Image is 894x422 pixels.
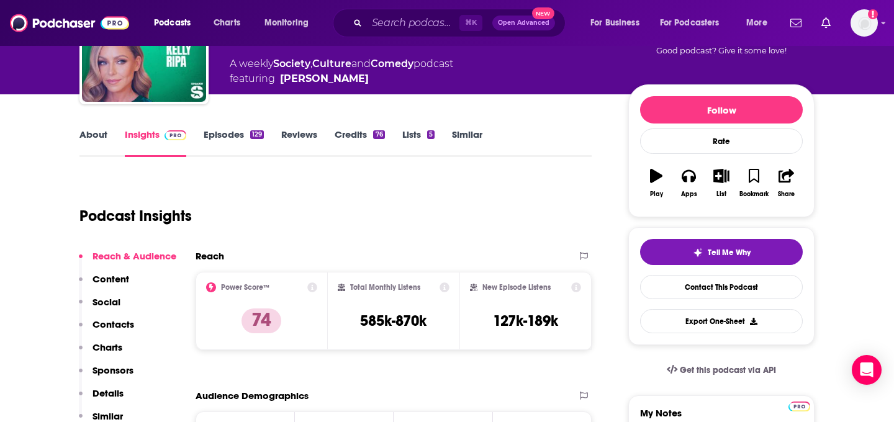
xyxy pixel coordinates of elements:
span: Podcasts [154,14,191,32]
div: Open Intercom Messenger [852,355,882,385]
a: Similar [452,128,482,157]
button: Details [79,387,124,410]
button: Show profile menu [851,9,878,37]
span: Monitoring [264,14,309,32]
a: Society [273,58,310,70]
img: Podchaser - Follow, Share and Rate Podcasts [10,11,129,35]
button: Open AdvancedNew [492,16,555,30]
button: open menu [256,13,325,33]
span: More [746,14,767,32]
button: tell me why sparkleTell Me Why [640,239,803,265]
h3: 127k-189k [493,312,558,330]
span: Good podcast? Give it some love! [656,46,787,55]
div: Play [650,191,663,198]
h2: Total Monthly Listens [350,283,420,292]
svg: Add a profile image [868,9,878,19]
input: Search podcasts, credits, & more... [367,13,459,33]
span: Tell Me Why [708,248,751,258]
span: featuring [230,71,453,86]
a: Credits76 [335,128,384,157]
button: Content [79,273,129,296]
p: Details [93,387,124,399]
span: New [532,7,554,19]
p: Reach & Audience [93,250,176,262]
p: Similar [93,410,123,422]
a: Show notifications dropdown [785,12,806,34]
div: 5 [427,130,435,139]
span: Logged in as dkcmediatechnyc [851,9,878,37]
button: Charts [79,341,122,364]
a: Lists5 [402,128,435,157]
span: and [351,58,371,70]
a: Contact This Podcast [640,275,803,299]
img: tell me why sparkle [693,248,703,258]
a: Pro website [788,400,810,411]
a: Get this podcast via API [657,355,786,385]
button: open menu [582,13,655,33]
p: Social [93,296,120,308]
div: Rate [640,128,803,154]
div: 76 [373,130,384,139]
button: open menu [738,13,783,33]
img: User Profile [851,9,878,37]
button: Sponsors [79,364,133,387]
img: Podchaser Pro [788,402,810,411]
span: ⌘ K [459,15,482,31]
div: Search podcasts, credits, & more... [345,9,577,37]
span: Get this podcast via API [680,365,776,375]
p: Sponsors [93,364,133,376]
p: Charts [93,341,122,353]
h1: Podcast Insights [79,207,192,225]
a: About [79,128,107,157]
a: Show notifications dropdown [816,12,836,34]
a: Episodes129 [204,128,264,157]
p: Content [93,273,129,285]
h2: New Episode Listens [482,283,551,292]
button: Contacts [79,318,134,341]
button: Share [770,161,803,205]
a: InsightsPodchaser Pro [125,128,186,157]
img: Podchaser Pro [165,130,186,140]
div: A weekly podcast [230,56,453,86]
span: Charts [214,14,240,32]
p: Contacts [93,318,134,330]
button: Bookmark [738,161,770,205]
div: List [716,191,726,198]
button: Follow [640,96,803,123]
a: Comedy [371,58,413,70]
a: Culture [312,58,351,70]
h3: 585k-870k [360,312,427,330]
div: 129 [250,130,264,139]
button: Apps [672,161,705,205]
button: Reach & Audience [79,250,176,273]
div: Bookmark [739,191,769,198]
div: Share [778,191,795,198]
span: For Business [590,14,639,32]
button: Play [640,161,672,205]
h2: Audience Demographics [196,390,309,402]
p: 74 [242,308,281,333]
a: Reviews [281,128,317,157]
h2: Power Score™ [221,283,269,292]
div: Apps [681,191,697,198]
button: Export One-Sheet [640,309,803,333]
h2: Reach [196,250,224,262]
button: open menu [652,13,738,33]
span: For Podcasters [660,14,720,32]
button: Social [79,296,120,319]
a: Kelly Ripa [280,71,369,86]
a: Charts [205,13,248,33]
button: List [705,161,738,205]
span: , [310,58,312,70]
span: Open Advanced [498,20,549,26]
button: open menu [145,13,207,33]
